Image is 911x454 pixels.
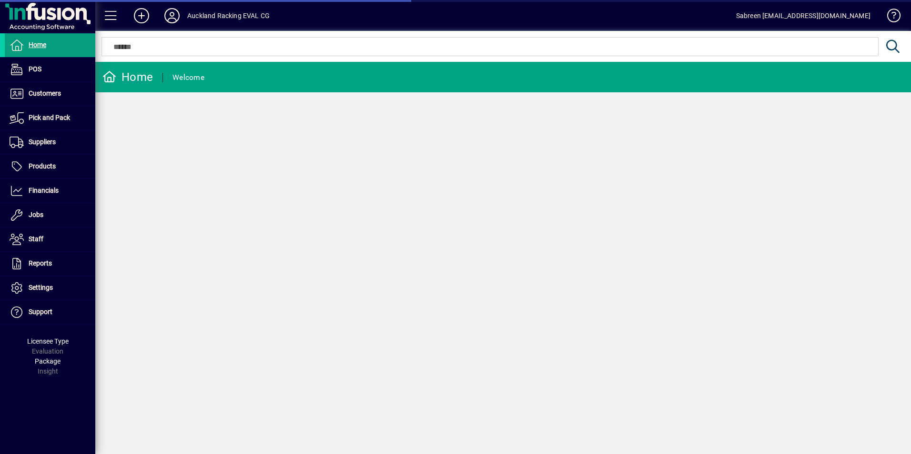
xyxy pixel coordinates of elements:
[29,138,56,146] span: Suppliers
[172,70,204,85] div: Welcome
[5,276,95,300] a: Settings
[5,179,95,203] a: Financials
[29,259,52,267] span: Reports
[29,235,43,243] span: Staff
[29,284,53,291] span: Settings
[880,2,899,33] a: Knowledge Base
[5,130,95,154] a: Suppliers
[29,162,56,170] span: Products
[29,211,43,218] span: Jobs
[736,8,871,23] div: Sabreen [EMAIL_ADDRESS][DOMAIN_NAME]
[5,155,95,178] a: Products
[29,65,41,73] span: POS
[5,82,95,106] a: Customers
[29,89,61,97] span: Customers
[5,300,95,324] a: Support
[5,106,95,130] a: Pick and Pack
[29,308,52,316] span: Support
[126,7,157,24] button: Add
[157,7,187,24] button: Profile
[29,187,59,194] span: Financials
[27,337,69,345] span: Licensee Type
[5,203,95,227] a: Jobs
[102,69,153,85] div: Home
[5,252,95,276] a: Reports
[187,8,270,23] div: Auckland Racking EVAL CG
[29,114,70,121] span: Pick and Pack
[35,357,61,365] span: Package
[29,41,46,49] span: Home
[5,227,95,251] a: Staff
[5,58,95,81] a: POS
